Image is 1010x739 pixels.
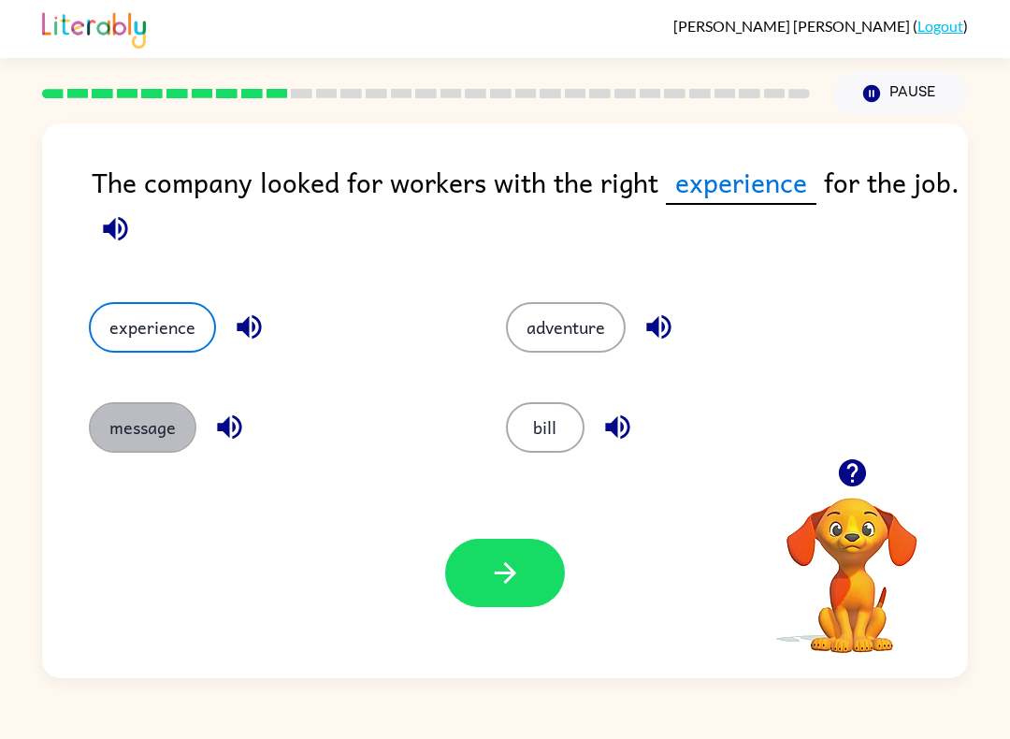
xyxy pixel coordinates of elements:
[917,17,963,35] a: Logout
[666,161,816,205] span: experience
[506,302,626,353] button: adventure
[92,161,968,265] div: The company looked for workers with the right for the job.
[89,302,216,353] button: experience
[89,402,196,453] button: message
[832,72,968,115] button: Pause
[673,17,968,35] div: ( )
[673,17,913,35] span: [PERSON_NAME] [PERSON_NAME]
[758,469,945,656] video: Your browser must support playing .mp4 files to use Literably. Please try using another browser.
[506,402,584,453] button: bill
[42,7,146,49] img: Literably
